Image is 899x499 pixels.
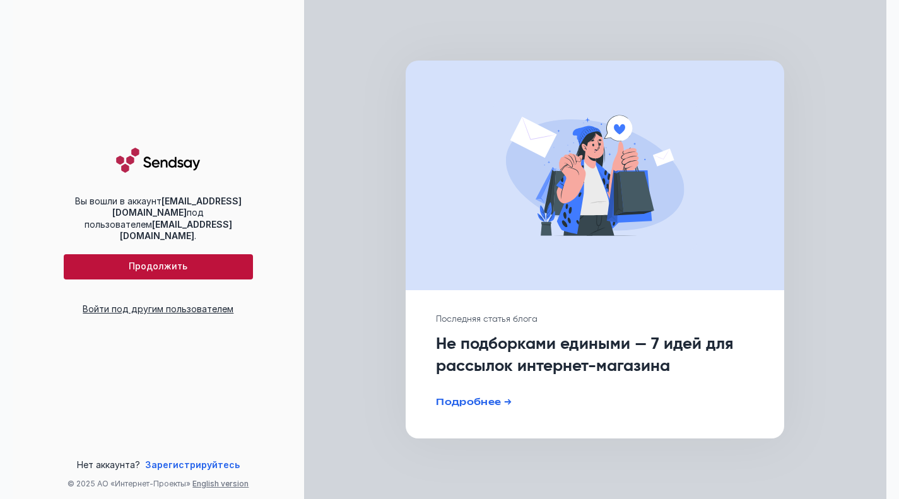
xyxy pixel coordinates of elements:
[436,334,754,377] h1: Не подборками едиными — 7 идей для рассылок интернет-магазина
[145,459,240,471] a: Зарегистрируйтесь
[83,303,233,314] a: Войти под другим пользователем
[493,101,696,250] img: cover image
[64,254,253,279] button: Продолжить
[77,459,140,471] span: Нет аккаунта?
[112,196,242,218] b: [EMAIL_ADDRESS][DOMAIN_NAME]
[436,315,538,324] span: Последняя статья блога
[129,261,187,272] span: Продолжить
[120,219,232,241] b: [EMAIL_ADDRESS][DOMAIN_NAME]
[192,479,249,489] button: English version
[145,459,240,470] span: Зарегистрируйтесь
[13,479,304,489] div: © 2025 АО «Интернет-Проекты»
[436,396,512,407] a: Подробнее →
[64,196,253,242] div: Вы вошли в аккаунт под пользователем .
